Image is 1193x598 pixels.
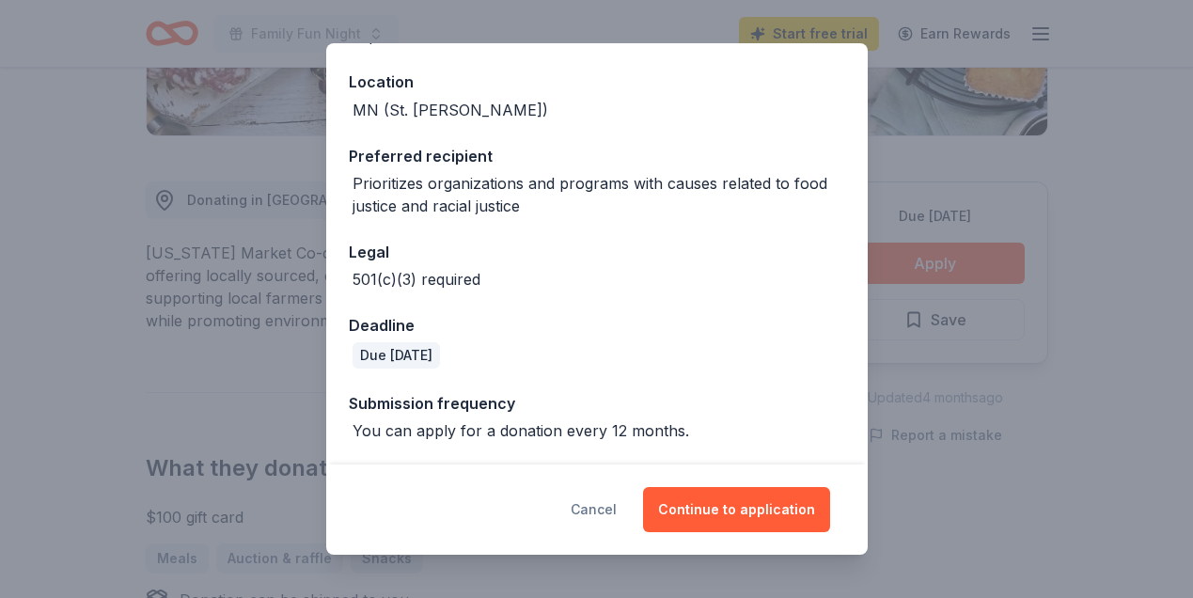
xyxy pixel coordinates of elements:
div: Preferred recipient [349,144,845,168]
div: 501(c)(3) required [353,268,480,291]
button: Cancel [571,487,617,532]
button: Continue to application [643,487,830,532]
div: You can apply for a donation every 12 months. [353,419,689,442]
div: Due [DATE] [353,342,440,369]
div: MN (St. [PERSON_NAME]) [353,99,548,121]
div: Location [349,70,845,94]
div: Legal [349,240,845,264]
div: Prioritizes organizations and programs with causes related to food justice and racial justice [353,172,845,217]
div: Submission frequency [349,391,845,416]
div: Deadline [349,313,845,338]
